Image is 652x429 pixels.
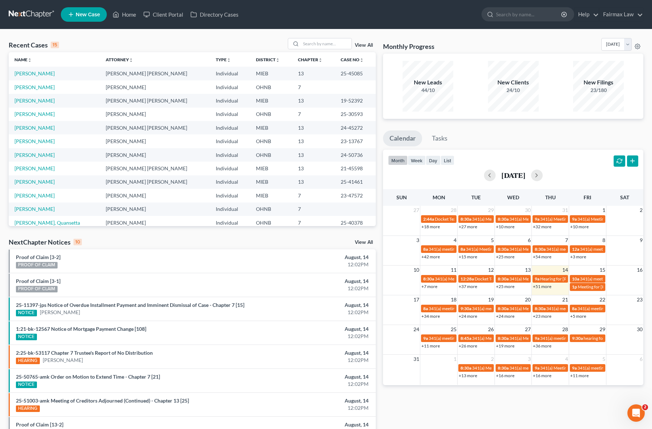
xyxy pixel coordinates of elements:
[16,405,40,412] div: HEARING
[496,313,514,319] a: +24 more
[301,38,352,49] input: Search by name...
[210,94,250,107] td: Individual
[564,236,569,245] span: 7
[509,276,622,282] span: 341(a) Meeting for [PERSON_NAME] and [PERSON_NAME]
[383,42,434,51] h3: Monthly Progress
[210,162,250,175] td: Individual
[100,189,210,202] td: [PERSON_NAME]
[14,179,55,185] a: [PERSON_NAME]
[292,121,335,134] td: 13
[403,78,453,87] div: New Leads
[564,355,569,363] span: 4
[106,57,133,62] a: Attorneyunfold_more
[450,266,457,274] span: 11
[210,203,250,216] td: Individual
[73,239,82,245] div: 10
[28,58,32,62] i: unfold_more
[599,295,606,304] span: 22
[535,216,539,222] span: 9a
[533,284,551,289] a: +51 more
[636,295,643,304] span: 23
[488,87,539,94] div: 24/10
[292,134,335,148] td: 13
[335,134,376,148] td: 23-13767
[578,284,635,290] span: Meeting for [PERSON_NAME]
[572,216,577,222] span: 9a
[584,336,639,341] span: hearing for [PERSON_NAME]
[292,203,335,216] td: 7
[602,236,606,245] span: 8
[292,175,335,189] td: 13
[16,421,63,428] a: Proof of Claim [13-2]
[14,84,55,90] a: [PERSON_NAME]
[292,94,335,107] td: 13
[413,266,420,274] span: 10
[335,216,376,229] td: 25-40378
[14,206,55,212] a: [PERSON_NAME]
[210,189,250,202] td: Individual
[496,254,514,259] a: +25 more
[509,216,580,222] span: 341(a) Meeting for [PERSON_NAME]
[524,295,531,304] span: 20
[275,58,280,62] i: unfold_more
[459,224,477,229] a: +27 more
[421,343,440,349] a: +11 more
[441,155,454,165] button: list
[16,334,37,340] div: NOTICE
[109,8,140,21] a: Home
[498,276,509,282] span: 8:30a
[540,365,634,371] span: 341(a) Meeting of Creditors for [PERSON_NAME]
[383,130,422,146] a: Calendar
[210,67,250,80] td: Individual
[403,87,453,94] div: 44/10
[570,224,589,229] a: +10 more
[472,216,542,222] span: 341(a) Meeting for [PERSON_NAME]
[129,58,133,62] i: unfold_more
[14,111,55,117] a: [PERSON_NAME]
[460,336,471,341] span: 8:45a
[642,404,648,410] span: 2
[498,216,509,222] span: 8:30a
[498,365,509,371] span: 8:30a
[535,276,539,282] span: 9a
[14,97,55,104] a: [PERSON_NAME]
[423,276,434,282] span: 8:30a
[227,58,231,62] i: unfold_more
[572,246,579,252] span: 12a
[496,224,514,229] a: +10 more
[498,306,509,311] span: 8:30a
[250,162,292,175] td: MIEB
[460,246,465,252] span: 8a
[51,42,59,48] div: 15
[210,148,250,162] td: Individual
[100,67,210,80] td: [PERSON_NAME] [PERSON_NAME]
[627,404,645,422] iframe: Intercom live chat
[100,94,210,107] td: [PERSON_NAME] [PERSON_NAME]
[533,224,551,229] a: +32 more
[533,313,551,319] a: +23 more
[335,162,376,175] td: 21-45598
[498,336,509,341] span: 8:30a
[250,175,292,189] td: MIEB
[388,155,408,165] button: month
[250,94,292,107] td: MIEB
[335,67,376,80] td: 25-45085
[335,108,376,121] td: 25-30593
[421,284,437,289] a: +7 more
[14,165,55,171] a: [PERSON_NAME]
[292,162,335,175] td: 13
[580,246,650,252] span: 341(a) meeting for [PERSON_NAME]
[602,355,606,363] span: 5
[599,325,606,334] span: 29
[216,57,231,62] a: Typeunfold_more
[16,302,244,308] a: 25-11397-jps Notice of Overdue Installment Payment and Imminent Dismissal of Case - Chapter 7 [15]
[256,301,369,309] div: August, 14
[572,365,577,371] span: 9a
[256,261,369,268] div: 12:02PM
[639,206,643,214] span: 2
[472,336,542,341] span: 341(a) Meeting for [PERSON_NAME]
[459,254,477,259] a: +15 more
[292,67,335,80] td: 13
[256,421,369,428] div: August, 14
[292,80,335,94] td: 7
